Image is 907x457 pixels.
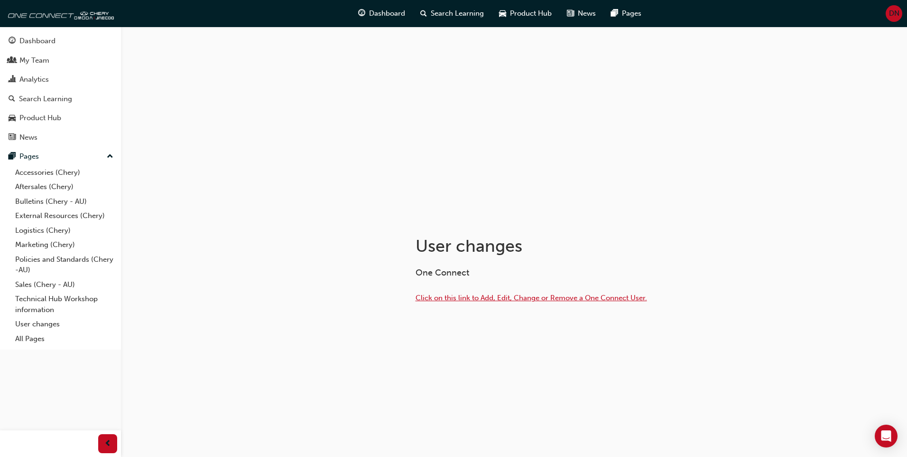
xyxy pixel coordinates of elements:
[611,8,618,19] span: pages-icon
[11,238,117,252] a: Marketing (Chery)
[351,4,413,23] a: guage-iconDashboard
[567,8,574,19] span: news-icon
[9,95,15,104] span: search-icon
[11,209,117,223] a: External Resources (Chery)
[4,71,117,88] a: Analytics
[11,332,117,346] a: All Pages
[19,151,39,162] div: Pages
[11,165,117,180] a: Accessories (Chery)
[19,94,72,105] div: Search Learning
[4,148,117,165] button: Pages
[19,36,56,47] div: Dashboard
[420,8,427,19] span: search-icon
[889,8,899,19] span: DN
[11,292,117,317] a: Technical Hub Workshop information
[491,4,559,23] a: car-iconProduct Hub
[413,4,491,23] a: search-iconSearch Learning
[11,277,117,292] a: Sales (Chery - AU)
[358,8,365,19] span: guage-icon
[559,4,603,23] a: news-iconNews
[9,37,16,46] span: guage-icon
[107,151,113,163] span: up-icon
[499,8,506,19] span: car-icon
[603,4,649,23] a: pages-iconPages
[19,55,49,66] div: My Team
[4,109,117,127] a: Product Hub
[4,52,117,69] a: My Team
[11,252,117,277] a: Policies and Standards (Chery -AU)
[4,32,117,50] a: Dashboard
[416,267,469,278] span: One Connect
[369,8,405,19] span: Dashboard
[9,133,16,142] span: news-icon
[9,57,16,65] span: people-icon
[4,129,117,146] a: News
[4,30,117,148] button: DashboardMy TeamAnalyticsSearch LearningProduct HubNews
[5,4,114,23] img: oneconnect
[19,132,37,143] div: News
[9,152,16,161] span: pages-icon
[886,5,902,22] button: DN
[11,317,117,332] a: User changes
[9,114,16,123] span: car-icon
[11,194,117,209] a: Bulletins (Chery - AU)
[416,294,647,302] a: Click on this link to Add, Edit, Change or Remove a One Connect User.
[4,90,117,108] a: Search Learning
[578,8,596,19] span: News
[19,113,61,124] div: Product Hub
[622,8,641,19] span: Pages
[875,425,898,447] div: Open Intercom Messenger
[19,74,49,85] div: Analytics
[431,8,484,19] span: Search Learning
[510,8,552,19] span: Product Hub
[416,236,727,257] h1: User changes
[104,438,111,450] span: prev-icon
[11,223,117,238] a: Logistics (Chery)
[9,76,16,84] span: chart-icon
[11,180,117,194] a: Aftersales (Chery)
